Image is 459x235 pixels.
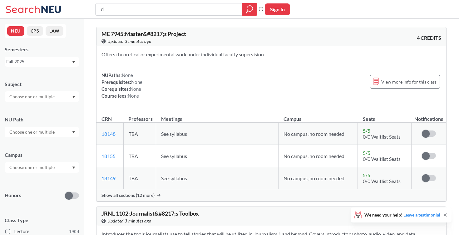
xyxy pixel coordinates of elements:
span: None [131,79,142,85]
input: Class, professor, course number, "phrase" [100,4,237,15]
td: No campus, no room needed [279,145,358,167]
span: 0/0 Waitlist Seats [363,134,401,140]
div: Dropdown arrow [5,127,79,137]
td: TBA [123,167,156,189]
button: Sign In [265,3,290,15]
div: Semesters [5,46,79,53]
button: NEU [7,26,24,36]
td: No campus, no room needed [279,123,358,145]
span: 1904 [69,228,79,235]
th: Campus [279,109,358,123]
input: Choose one or multiple [6,93,59,100]
svg: Dropdown arrow [72,166,75,169]
div: Dropdown arrow [5,91,79,102]
td: TBA [123,123,156,145]
a: Leave a testimonial [403,212,440,217]
button: CPS [27,26,43,36]
td: TBA [123,145,156,167]
div: NUPaths: Prerequisites: Corequisites: Course fees: [101,72,142,99]
div: Show all sections (12 more) [96,189,446,201]
span: 5 / 5 [363,150,370,156]
section: Offers theoretical or experimental work under individual faculty supervision. [101,51,441,58]
div: magnifying glass [242,3,257,16]
div: CRN [101,115,112,122]
span: 5 / 5 [363,172,370,178]
th: Meetings [156,109,279,123]
div: Fall 2025 [6,58,72,65]
a: 18149 [101,175,116,181]
td: No campus, no room needed [279,167,358,189]
input: Choose one or multiple [6,164,59,171]
span: None [128,93,139,99]
span: Show all sections (12 more) [101,192,155,198]
span: 0/0 Waitlist Seats [363,156,401,162]
a: 18148 [101,131,116,137]
input: Choose one or multiple [6,128,59,136]
th: Notifications [411,109,446,123]
span: Updated 3 minutes ago [107,217,151,224]
div: Fall 2025Dropdown arrow [5,57,79,67]
span: See syllabus [161,131,187,137]
a: 18155 [101,153,116,159]
svg: magnifying glass [246,5,253,14]
p: Honors [5,192,21,199]
span: See syllabus [161,153,187,159]
svg: Dropdown arrow [72,61,75,64]
div: Subject [5,81,79,88]
svg: Dropdown arrow [72,131,75,134]
div: Dropdown arrow [5,162,79,173]
span: None [130,86,141,92]
span: Class Type [5,217,79,224]
span: 5 / 5 [363,128,370,134]
th: Seats [358,109,411,123]
svg: Dropdown arrow [72,96,75,98]
span: Updated 3 minutes ago [107,38,151,45]
span: ME 7945 : Master&#8217;s Project [101,30,186,37]
span: View more info for this class [381,78,437,86]
div: NU Path [5,116,79,123]
span: 4 CREDITS [417,34,441,41]
span: None [122,72,133,78]
span: We need your help! [364,213,440,217]
th: Professors [123,109,156,123]
div: Campus [5,151,79,158]
span: See syllabus [161,175,187,181]
span: JRNL 1102 : Journalist&#8217;s Toolbox [101,210,199,217]
span: 0/0 Waitlist Seats [363,178,401,184]
button: LAW [46,26,63,36]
